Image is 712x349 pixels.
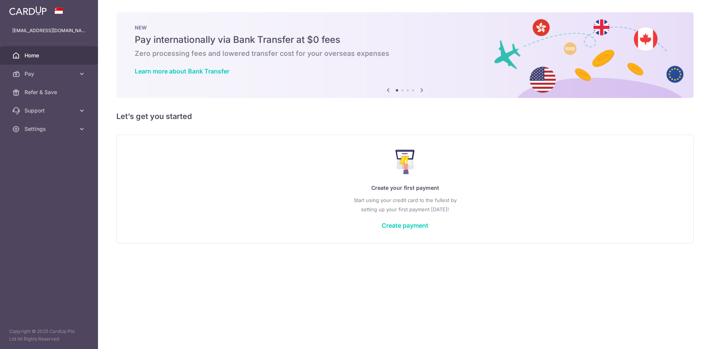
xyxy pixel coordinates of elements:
[116,110,694,122] h5: Let’s get you started
[135,49,675,58] h6: Zero processing fees and lowered transfer cost for your overseas expenses
[382,222,428,229] a: Create payment
[9,6,47,15] img: CardUp
[663,326,704,345] iframe: Opens a widget where you can find more information
[135,34,675,46] h5: Pay internationally via Bank Transfer at $0 fees
[135,24,675,31] p: NEW
[24,107,75,114] span: Support
[24,52,75,59] span: Home
[395,150,415,174] img: Make Payment
[132,196,678,214] p: Start using your credit card to the fullest by setting up your first payment [DATE]!
[132,183,678,192] p: Create your first payment
[12,27,86,34] p: [EMAIL_ADDRESS][DOMAIN_NAME]
[116,12,694,98] img: Bank transfer banner
[135,67,229,75] a: Learn more about Bank Transfer
[24,88,75,96] span: Refer & Save
[24,125,75,133] span: Settings
[24,70,75,78] span: Pay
